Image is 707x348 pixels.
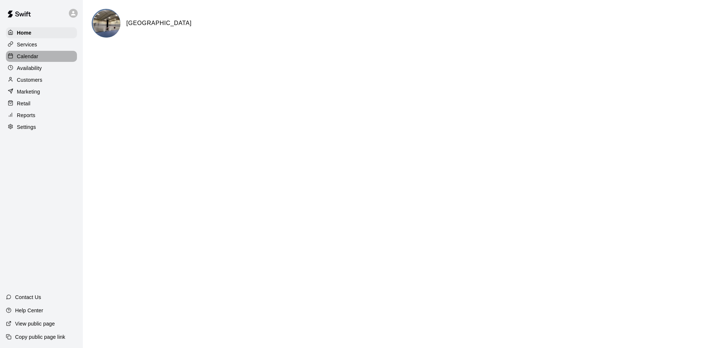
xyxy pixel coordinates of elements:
[6,122,77,133] a: Settings
[17,76,42,84] p: Customers
[15,320,55,327] p: View public page
[15,293,41,301] p: Contact Us
[17,100,31,107] p: Retail
[93,10,120,38] img: Ironline Sports Complex logo
[17,112,35,119] p: Reports
[17,123,36,131] p: Settings
[15,307,43,314] p: Help Center
[17,64,42,72] p: Availability
[6,74,77,85] a: Customers
[17,53,38,60] p: Calendar
[6,98,77,109] a: Retail
[6,39,77,50] a: Services
[17,29,32,36] p: Home
[6,86,77,97] a: Marketing
[17,41,37,48] p: Services
[15,333,65,341] p: Copy public page link
[6,51,77,62] a: Calendar
[6,63,77,74] a: Availability
[126,18,191,28] h6: [GEOGRAPHIC_DATA]
[6,27,77,38] a: Home
[6,110,77,121] a: Reports
[17,88,40,95] p: Marketing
